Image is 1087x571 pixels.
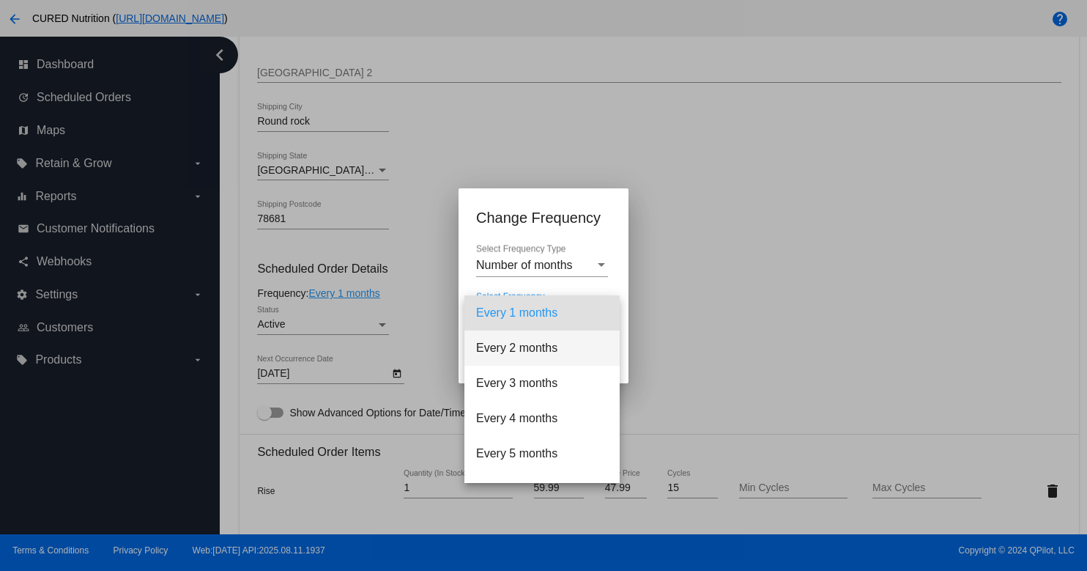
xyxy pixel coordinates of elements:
span: Every 6 months [476,471,608,506]
span: Every 1 months [476,295,608,331]
span: Every 3 months [476,366,608,401]
span: Every 5 months [476,436,608,471]
span: Every 4 months [476,401,608,436]
span: Every 2 months [476,331,608,366]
